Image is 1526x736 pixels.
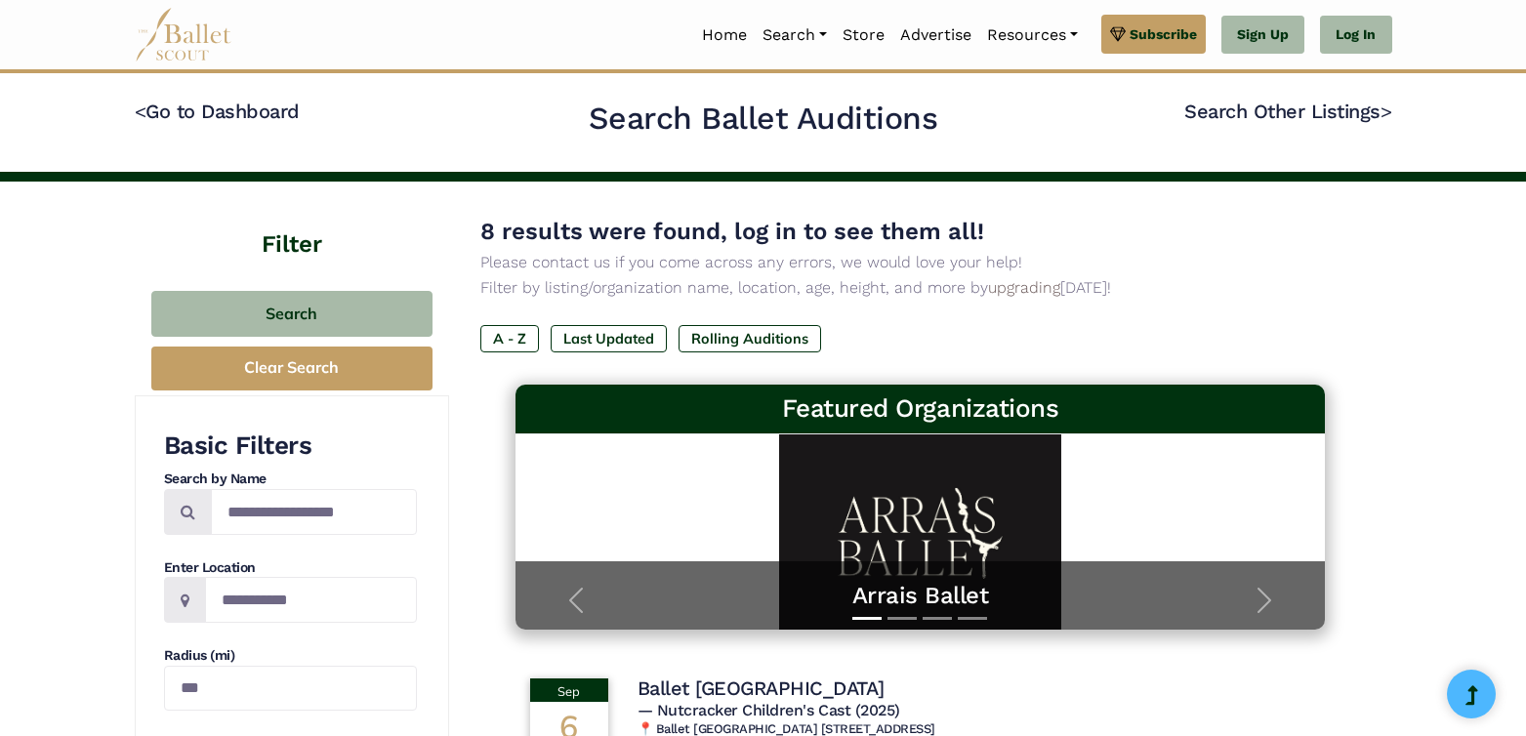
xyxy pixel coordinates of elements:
button: Search [151,291,433,337]
a: Search Other Listings> [1184,100,1391,123]
button: Slide 1 [852,607,882,630]
input: Location [205,577,417,623]
button: Slide 4 [958,607,987,630]
div: Sep [530,678,608,702]
h4: Ballet [GEOGRAPHIC_DATA] [638,675,884,701]
label: Rolling Auditions [679,325,821,352]
label: Last Updated [551,325,667,352]
h4: Filter [135,182,449,262]
span: Subscribe [1130,23,1197,45]
a: <Go to Dashboard [135,100,300,123]
button: Slide 3 [923,607,952,630]
button: Clear Search [151,347,433,390]
h3: Basic Filters [164,429,417,463]
button: Slide 2 [887,607,917,630]
h2: Search Ballet Auditions [589,99,938,140]
a: Log In [1320,16,1391,55]
a: Sign Up [1221,16,1304,55]
span: — Nutcracker Children's Cast (2025) [638,701,900,719]
p: Please contact us if you come across any errors, we would love your help! [480,250,1361,275]
img: gem.svg [1110,23,1126,45]
input: Search by names... [211,489,417,535]
a: Arrais Ballet [535,581,1306,611]
a: Home [694,15,755,56]
code: < [135,99,146,123]
a: upgrading [988,278,1060,297]
a: Subscribe [1101,15,1206,54]
a: Advertise [892,15,979,56]
h4: Enter Location [164,558,417,578]
a: Resources [979,15,1086,56]
a: Search [755,15,835,56]
h4: Search by Name [164,470,417,489]
span: 8 results were found, log in to see them all! [480,218,984,245]
a: Store [835,15,892,56]
h4: Radius (mi) [164,646,417,666]
code: > [1381,99,1392,123]
h3: Featured Organizations [531,392,1310,426]
label: A - Z [480,325,539,352]
p: Filter by listing/organization name, location, age, height, and more by [DATE]! [480,275,1361,301]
